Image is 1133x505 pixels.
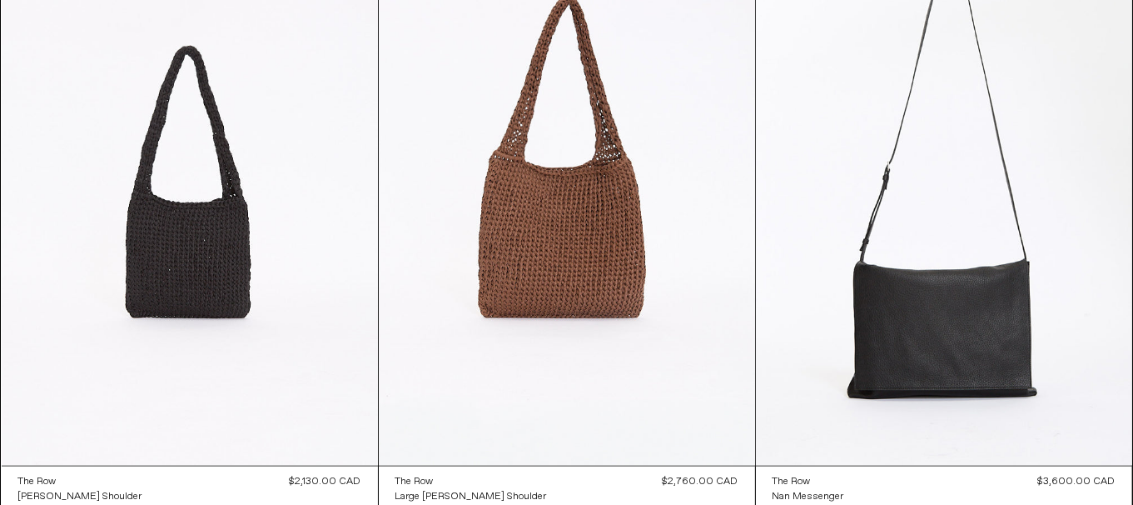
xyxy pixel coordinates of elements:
[18,476,57,490] div: The Row
[18,490,142,505] a: [PERSON_NAME] Shoulder
[773,475,844,490] a: The Row
[395,476,434,490] div: The Row
[663,475,738,490] div: $2,760.00 CAD
[395,490,547,505] a: Large [PERSON_NAME] Shoulder
[1038,475,1116,490] div: $3,600.00 CAD
[773,490,844,505] a: Nan Messenger
[395,475,547,490] a: The Row
[290,475,361,490] div: $2,130.00 CAD
[773,476,811,490] div: The Row
[18,475,142,490] a: The Row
